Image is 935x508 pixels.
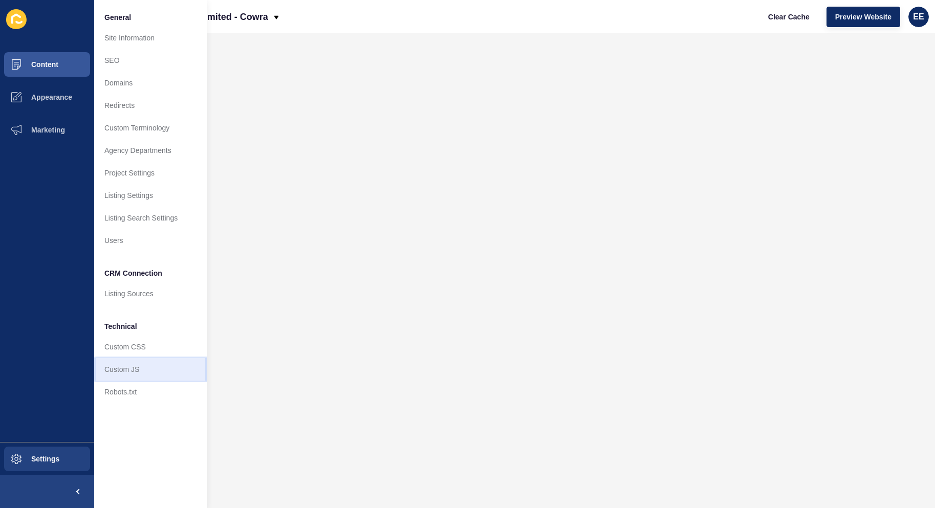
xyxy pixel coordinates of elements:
[94,27,207,49] a: Site Information
[104,12,131,23] span: General
[104,321,137,332] span: Technical
[759,7,818,27] button: Clear Cache
[768,12,810,22] span: Clear Cache
[94,94,207,117] a: Redirects
[827,7,900,27] button: Preview Website
[94,162,207,184] a: Project Settings
[835,12,891,22] span: Preview Website
[94,336,207,358] a: Custom CSS
[94,229,207,252] a: Users
[94,381,207,403] a: Robots.txt
[94,139,207,162] a: Agency Departments
[94,184,207,207] a: Listing Settings
[100,4,268,30] p: [PERSON_NAME] Pty. Limited - Cowra
[94,49,207,72] a: SEO
[94,117,207,139] a: Custom Terminology
[94,282,207,305] a: Listing Sources
[94,72,207,94] a: Domains
[94,358,207,381] a: Custom JS
[913,12,924,22] span: EE
[104,268,162,278] span: CRM Connection
[94,207,207,229] a: Listing Search Settings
